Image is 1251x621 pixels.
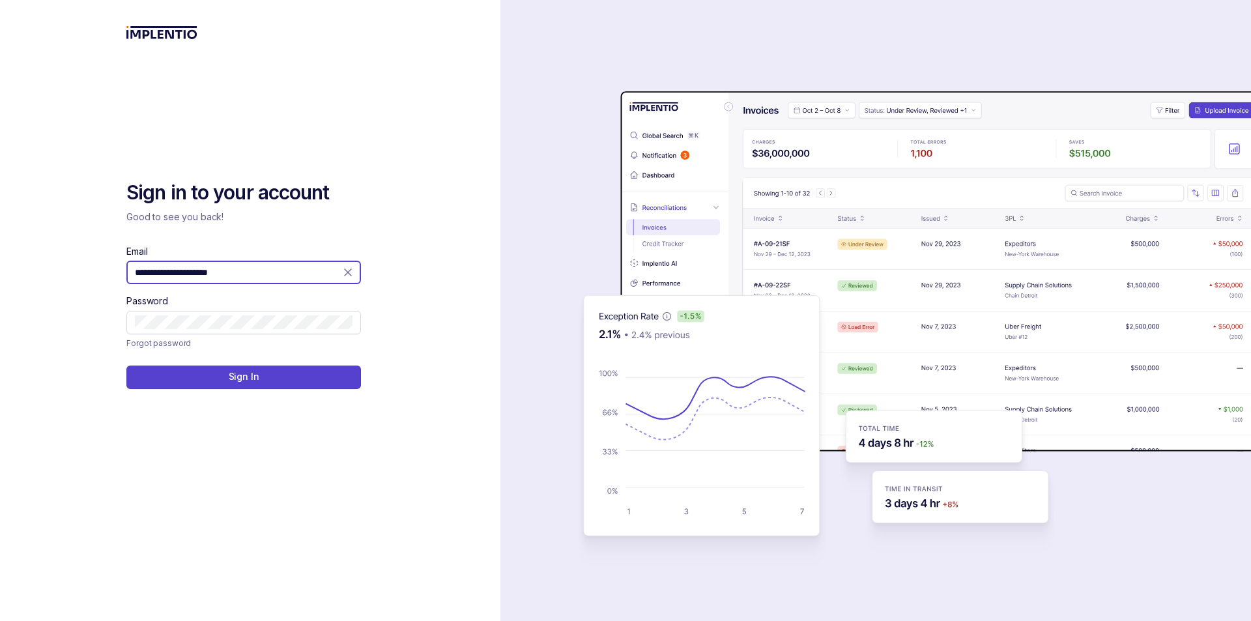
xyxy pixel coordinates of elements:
[126,366,361,389] button: Sign In
[126,337,191,350] p: Forgot password
[229,370,259,383] p: Sign In
[126,245,147,258] label: Email
[126,180,361,206] h2: Sign in to your account
[126,26,197,39] img: logo
[126,337,191,350] a: Link Forgot password
[126,295,168,308] label: Password
[126,210,361,224] p: Good to see you back!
